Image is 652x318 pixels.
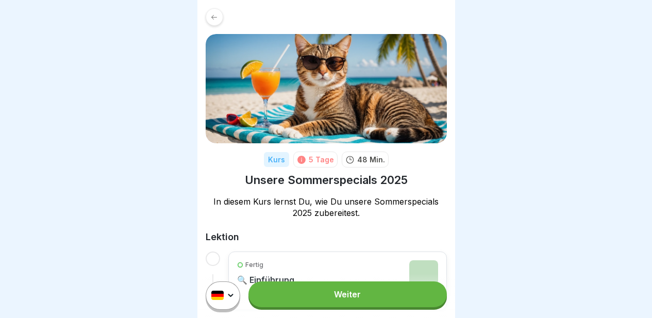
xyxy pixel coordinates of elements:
a: Fertig🔍 Einführung [237,260,438,302]
img: q97hh13t0a2y4i27iriyu0mz.png [409,260,438,302]
h2: Lektion [206,231,447,243]
p: 48 Min. [357,154,385,165]
div: Kurs [264,152,289,167]
div: 5 Tage [309,154,334,165]
img: de.svg [211,291,224,300]
img: tq9m61t15lf2zt9mx622xkq2.png [206,34,447,143]
h1: Unsere Sommerspecials 2025 [245,173,408,188]
a: Weiter [248,281,446,307]
p: Fertig [245,260,263,270]
p: In diesem Kurs lernst Du, wie Du unsere Sommerspecials 2025 zubereitest. [206,196,447,219]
